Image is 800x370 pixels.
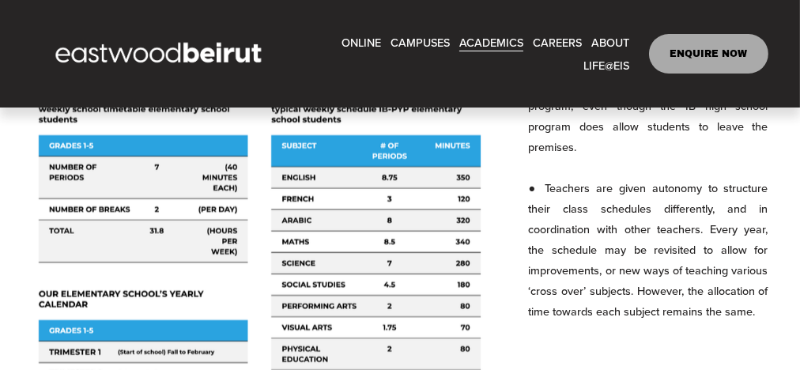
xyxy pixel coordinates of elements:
[32,13,289,94] img: EastwoodIS Global Site
[583,54,629,77] a: folder dropdown
[529,55,768,322] p: ● Students may not leave the school grounds during the day while enrolled in the IB-PYP program, ...
[391,31,450,54] a: folder dropdown
[533,31,582,54] a: CAREERS
[591,31,629,54] a: folder dropdown
[342,31,381,54] a: ONLINE
[649,34,768,74] a: ENQUIRE NOW
[459,32,523,53] span: ACADEMICS
[591,32,629,53] span: ABOUT
[391,32,450,53] span: CAMPUSES
[459,31,523,54] a: folder dropdown
[583,55,629,76] span: LIFE@EIS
